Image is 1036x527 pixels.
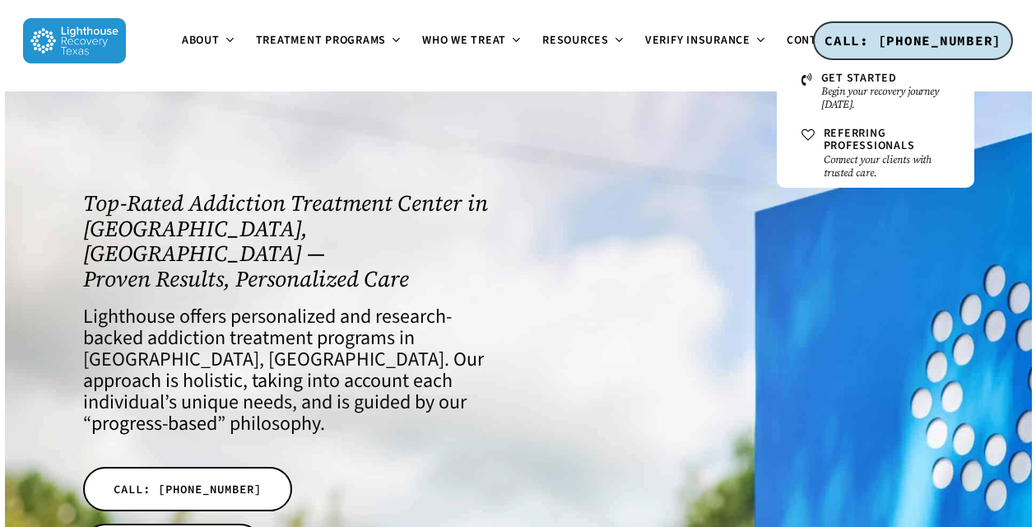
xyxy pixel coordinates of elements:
a: CALL: [PHONE_NUMBER] [813,21,1013,61]
span: CALL: [PHONE_NUMBER] [114,481,262,497]
small: Begin your recovery journey [DATE]. [821,85,950,111]
a: Resources [532,35,635,48]
h1: Top-Rated Addiction Treatment Center in [GEOGRAPHIC_DATA], [GEOGRAPHIC_DATA] — Proven Results, Pe... [83,191,500,292]
span: Contact [787,32,838,49]
span: Verify Insurance [645,32,750,49]
img: Lighthouse Recovery Texas [23,18,126,63]
span: Resources [542,32,609,49]
a: Referring ProfessionalsConnect your clients with trusted care. [793,119,958,188]
h4: Lighthouse offers personalized and research-backed addiction treatment programs in [GEOGRAPHIC_DA... [83,306,500,435]
small: Connect your clients with trusted care. [824,153,950,180]
a: Contact [777,35,864,48]
a: Treatment Programs [246,35,413,48]
a: CALL: [PHONE_NUMBER] [83,467,292,511]
span: About [182,32,220,49]
a: Verify Insurance [635,35,777,48]
span: Treatment Programs [256,32,387,49]
span: Who We Treat [422,32,506,49]
a: Get StartedBegin your recovery journey [DATE]. [793,64,958,119]
a: Who We Treat [412,35,532,48]
a: About [172,35,246,48]
span: Referring Professionals [824,125,915,154]
span: CALL: [PHONE_NUMBER] [825,32,1001,49]
a: progress-based [91,409,217,438]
